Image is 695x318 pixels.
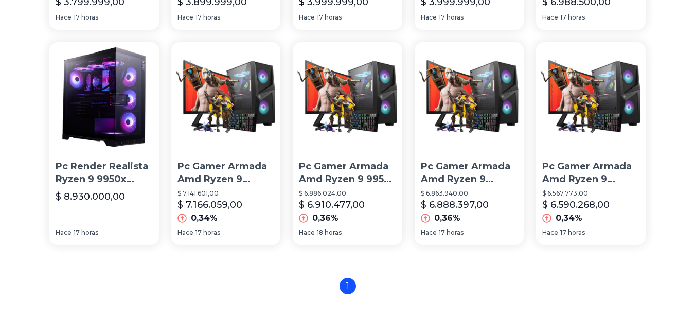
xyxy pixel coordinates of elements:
span: Hace [421,13,437,22]
span: 17 horas [439,228,464,237]
span: Hace [177,228,193,237]
p: Pc Gamer Armada Amd Ryzen 9 9950x B650 32gb 1tb Rtx 5080 !! [299,160,396,186]
span: Hace [177,13,193,22]
span: 18 horas [317,228,342,237]
a: Pc Gamer Armada Amd Ryzen 9 9950x3d B650 32gb 1tb Rtx 5080!!Pc Gamer Armada Amd Ryzen 9 9950x3d B... [171,42,281,245]
p: 0,34% [556,212,582,224]
p: $ 6.863.940,00 [421,189,518,198]
p: Pc Gamer Armada Amd Ryzen 9 9950x3d B650 32gb 1tb Rtx 5080!! [177,160,275,186]
span: Hace [542,13,558,22]
p: $ 6.886.024,00 [299,189,396,198]
p: Pc Gamer Armada Amd Ryzen 9 9950x3d B650 32gb 1tb Rtx 5080! [542,160,639,186]
span: 17 horas [195,228,220,237]
span: 17 horas [74,13,98,22]
span: Hace [299,228,315,237]
p: 0,36% [434,212,460,224]
span: 17 horas [74,228,98,237]
span: 17 horas [560,228,585,237]
a: Pc Render Realista Ryzen 9 9950x 32gb Ddr5 1tb Rtx 5080Pc Render Realista Ryzen 9 9950x 32gb Ddr5... [49,42,159,245]
img: Pc Gamer Armada Amd Ryzen 9 9950x3d B650 32gb 1tb Rtx 5080!! [171,42,281,152]
a: Pc Gamer Armada Amd Ryzen 9 9900x3d B650 32gb 1tb Rtx 5080!!Pc Gamer Armada Amd Ryzen 9 9900x3d B... [415,42,524,245]
img: Pc Gamer Armada Amd Ryzen 9 9950x3d B650 32gb 1tb Rtx 5080! [536,42,646,152]
a: Pc Gamer Armada Amd Ryzen 9 9950x B650 32gb 1tb Rtx 5080 !!Pc Gamer Armada Amd Ryzen 9 9950x B650... [293,42,402,245]
p: $ 7.166.059,00 [177,198,242,212]
p: Pc Gamer Armada Amd Ryzen 9 9900x3d B650 32gb 1tb Rtx 5080!! [421,160,518,186]
p: $ 6.910.477,00 [299,198,365,212]
a: Pc Gamer Armada Amd Ryzen 9 9950x3d B650 32gb 1tb Rtx 5080!Pc Gamer Armada Amd Ryzen 9 9950x3d B6... [536,42,646,245]
p: 0,36% [312,212,338,224]
p: Pc Render Realista Ryzen 9 9950x 32gb Ddr5 1tb Rtx 5080 [56,160,153,186]
p: $ 6.888.397,00 [421,198,489,212]
span: Hace [421,228,437,237]
p: $ 6.567.773,00 [542,189,639,198]
span: 17 horas [560,13,585,22]
span: 17 horas [317,13,342,22]
img: Pc Gamer Armada Amd Ryzen 9 9900x3d B650 32gb 1tb Rtx 5080!! [415,42,524,152]
p: $ 8.930.000,00 [56,189,125,204]
p: $ 7.141.601,00 [177,189,275,198]
span: Hace [299,13,315,22]
img: Pc Gamer Armada Amd Ryzen 9 9950x B650 32gb 1tb Rtx 5080 !! [293,42,402,152]
span: Hace [542,228,558,237]
p: $ 6.590.268,00 [542,198,610,212]
span: Hace [56,228,72,237]
p: 0,34% [191,212,218,224]
span: Hace [56,13,72,22]
span: 17 horas [195,13,220,22]
img: Pc Render Realista Ryzen 9 9950x 32gb Ddr5 1tb Rtx 5080 [49,42,159,152]
span: 17 horas [439,13,464,22]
